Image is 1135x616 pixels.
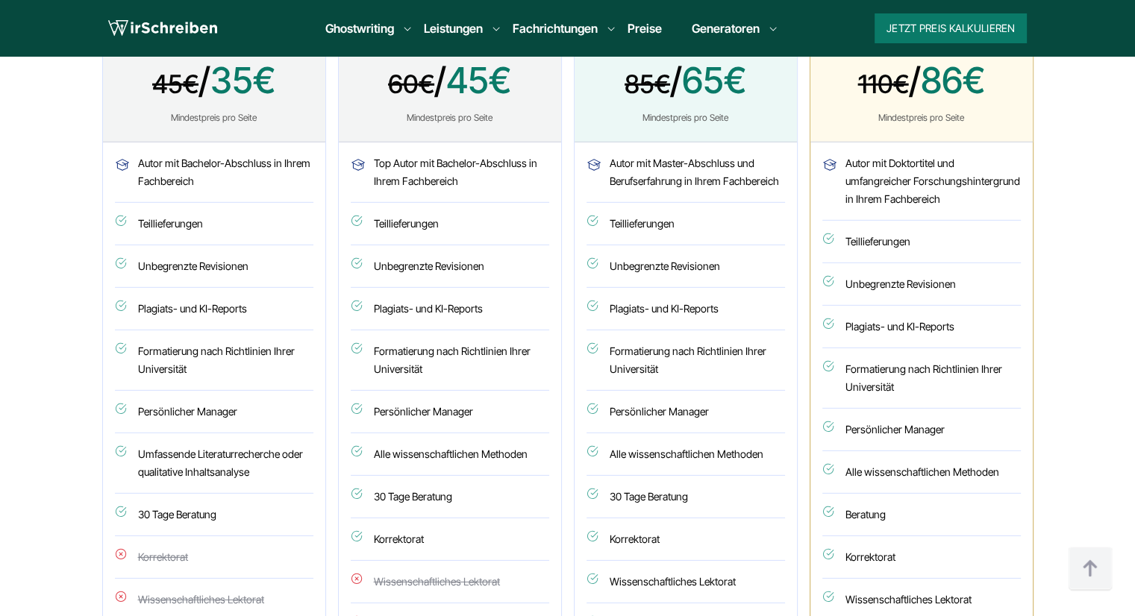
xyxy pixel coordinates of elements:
[446,58,511,102] span: 45€
[822,409,1021,451] li: Persönlicher Manager
[115,536,313,579] li: Korrektorat
[115,494,313,536] li: 30 Tage Beratung
[822,221,1021,263] li: Teillieferungen
[115,154,313,203] li: Autor mit Bachelor-Abschluss in Ihrem Fachbereich
[351,433,549,476] li: Alle wissenschaftlichen Methoden
[115,330,313,391] li: Formatierung nach Richtlinien Ihrer Universität
[351,245,549,288] li: Unbegrenzte Revisionen
[325,19,394,37] a: Ghostwriting
[822,154,1021,221] li: Autor mit Doktortitel und umfangreicher Forschungshintergrund in Ihrem Fachbereich
[587,391,785,433] li: Persönlicher Manager
[587,518,785,561] li: Korrektorat
[152,69,198,99] span: 45€
[115,203,313,245] li: Teillieferungen
[592,60,779,105] span: /
[424,19,483,37] a: Leistungen
[351,154,549,203] li: Top Autor mit Bachelor-Abschluss in Ihrem Fachbereich
[822,263,1021,306] li: Unbegrenzte Revisionen
[115,288,313,330] li: Plagiats- und KI-Reports
[875,13,1027,43] button: Jetzt Preis kalkulieren
[592,112,779,124] div: Mindestpreis pro Seite
[587,561,785,603] li: Wissenschaftliches Lektorat
[351,288,549,330] li: Plagiats- und KI-Reports
[351,561,549,603] li: Wissenschaftliches Lektorat
[351,518,549,561] li: Korrektorat
[587,330,785,391] li: Formatierung nach Richtlinien Ihrer Universität
[357,60,543,105] span: /
[351,203,549,245] li: Teillieferungen
[587,245,785,288] li: Unbegrenzte Revisionen
[628,21,662,36] a: Preise
[822,451,1021,494] li: Alle wissenschaftlichen Methoden
[351,330,549,391] li: Formatierung nach Richtlinien Ihrer Universität
[210,58,275,102] span: 35€
[828,112,1015,124] div: Mindestpreis pro Seite
[351,391,549,433] li: Persönlicher Manager
[822,348,1021,409] li: Formatierung nach Richtlinien Ihrer Universität
[828,60,1015,105] span: /
[858,69,909,99] span: 110€
[108,17,217,40] img: logo wirschreiben
[625,69,670,99] span: 85€
[822,536,1021,579] li: Korrektorat
[587,288,785,330] li: Plagiats- und KI-Reports
[1068,547,1113,591] img: button top
[513,19,598,37] a: Fachrichtungen
[115,433,313,494] li: Umfassende Literaturrecherche oder qualitative Inhaltsanalyse
[692,19,760,37] a: Generatoren
[587,433,785,476] li: Alle wissenschaftlichen Methoden
[357,112,543,124] div: Mindestpreis pro Seite
[115,391,313,433] li: Persönlicher Manager
[587,203,785,245] li: Teillieferungen
[587,154,785,203] li: Autor mit Master-Abschluss und Berufserfahrung in Ihrem Fachbereich
[115,245,313,288] li: Unbegrenzte Revisionen
[921,58,985,102] span: 86€
[822,306,1021,348] li: Plagiats- und KI-Reports
[121,112,307,124] div: Mindestpreis pro Seite
[121,60,307,105] span: /
[351,476,549,518] li: 30 Tage Beratung
[822,494,1021,536] li: Beratung
[388,69,434,99] span: 60€
[587,476,785,518] li: 30 Tage Beratung
[682,58,746,102] span: 65€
